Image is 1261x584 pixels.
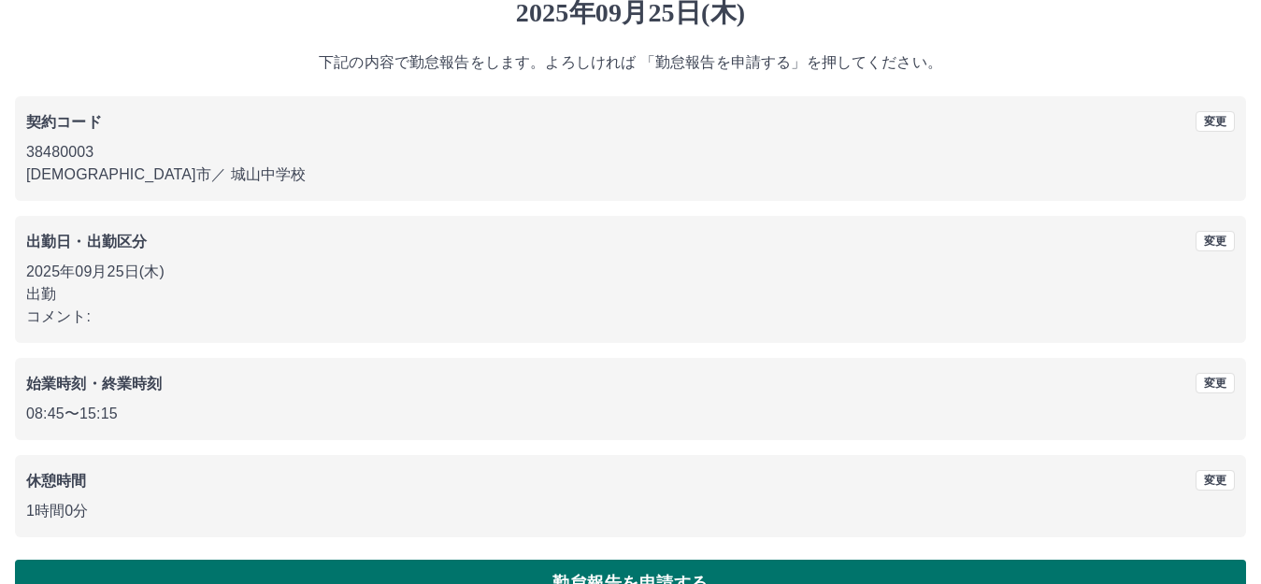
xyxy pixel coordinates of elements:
b: 出勤日・出勤区分 [26,234,147,249]
p: 2025年09月25日(木) [26,261,1235,283]
p: 08:45 〜 15:15 [26,403,1235,425]
p: [DEMOGRAPHIC_DATA]市 ／ 城山中学校 [26,164,1235,186]
p: 下記の内容で勤怠報告をします。よろしければ 「勤怠報告を申請する」を押してください。 [15,51,1246,74]
b: 休憩時間 [26,473,87,489]
p: 1時間0分 [26,500,1235,522]
b: 始業時刻・終業時刻 [26,376,162,392]
button: 変更 [1196,111,1235,132]
b: 契約コード [26,114,102,130]
button: 変更 [1196,231,1235,251]
button: 変更 [1196,470,1235,491]
p: コメント: [26,306,1235,328]
button: 変更 [1196,373,1235,393]
p: 出勤 [26,283,1235,306]
p: 38480003 [26,141,1235,164]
